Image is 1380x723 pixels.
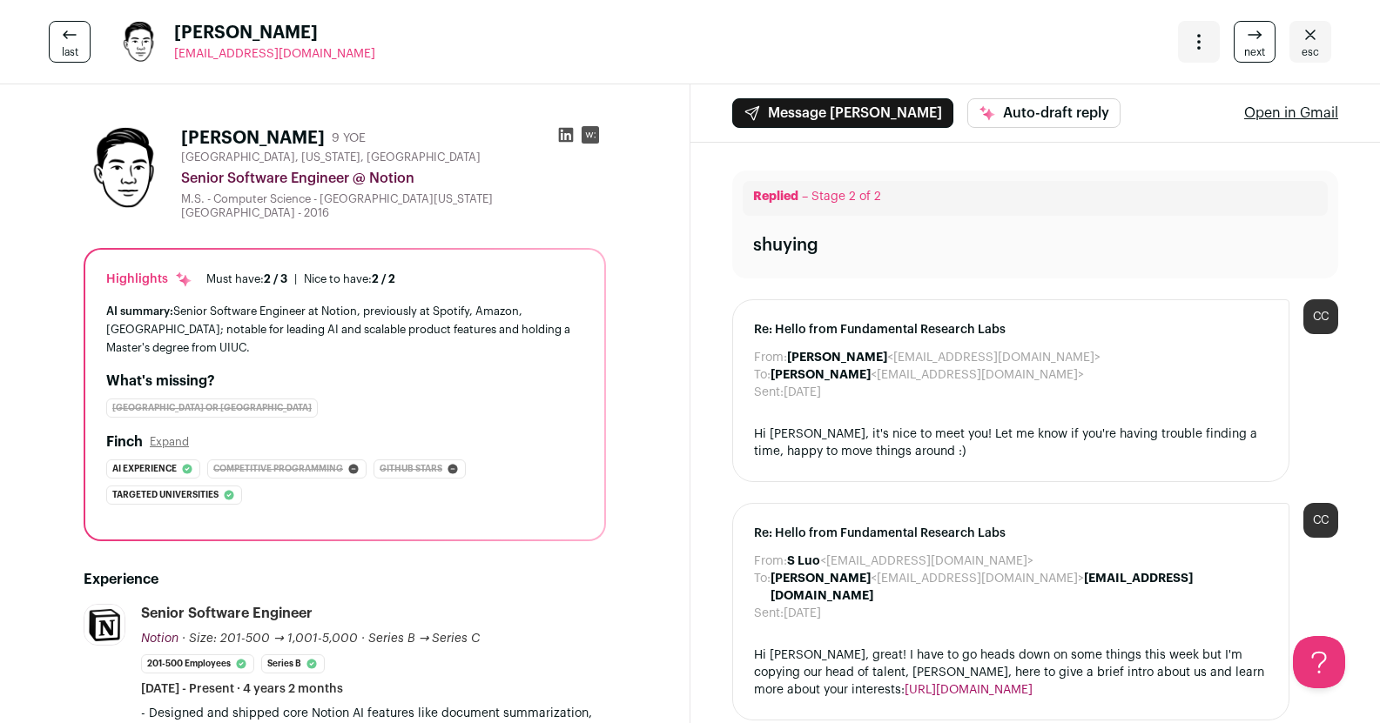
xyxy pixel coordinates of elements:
[1178,21,1220,63] button: Open dropdown
[182,633,358,645] span: · Size: 201-500 → 1,001-5,000
[206,272,287,286] div: Must have:
[84,605,125,645] img: 6823c88a8815fb32ed43bfb110249594162dc2eda15dce546bd9b15ac016aa28.jpg
[174,48,375,60] span: [EMAIL_ADDRESS][DOMAIN_NAME]
[754,366,771,384] dt: To:
[181,151,481,164] span: [GEOGRAPHIC_DATA], [US_STATE], [GEOGRAPHIC_DATA]
[106,302,583,357] div: Senior Software Engineer at Notion, previously at Spotify, Amazon, [GEOGRAPHIC_DATA]; notable for...
[754,349,787,366] dt: From:
[754,646,1269,699] div: Hi [PERSON_NAME], great! I have to go heads down on some things this week but I'm copying our hea...
[1234,21,1276,63] a: next
[1244,45,1265,59] span: next
[787,349,1101,366] dd: <[EMAIL_ADDRESS][DOMAIN_NAME]>
[754,552,787,570] dt: From:
[106,398,318,418] div: [GEOGRAPHIC_DATA] or [GEOGRAPHIC_DATA]
[213,460,343,478] span: Competitive programming
[361,630,365,647] span: ·
[141,680,343,698] span: [DATE] - Present · 4 years 2 months
[332,130,366,147] div: 9 YOE
[787,351,887,364] b: [PERSON_NAME]
[372,273,395,285] span: 2 / 2
[174,21,375,45] span: [PERSON_NAME]
[811,191,881,203] span: Stage 2 of 2
[802,191,808,203] span: –
[787,552,1033,570] dd: <[EMAIL_ADDRESS][DOMAIN_NAME]>
[905,684,1033,696] a: [URL][DOMAIN_NAME]
[754,525,1269,542] span: Re: Hello from Fundamental Research Labs
[150,435,189,449] button: Expand
[112,460,177,478] span: Ai experience
[784,384,821,401] dd: [DATE]
[1302,45,1319,59] span: esc
[49,21,91,63] a: last
[84,126,167,210] img: af51e5ff05d3196d6eb16744f5dbf4324cccff728fa0f805a0b0463dbf5469ed.jpg
[1303,503,1338,538] div: CC
[106,271,192,288] div: Highlights
[141,654,254,673] li: 201-500 employees
[771,369,871,381] b: [PERSON_NAME]
[304,272,395,286] div: Nice to have:
[206,272,395,286] ul: |
[732,98,953,128] button: Message [PERSON_NAME]
[181,168,606,189] div: Senior Software Engineer @ Notion
[141,604,313,623] div: Senior Software Engineer
[787,555,820,567] b: S Luo
[112,486,219,504] span: Targeted universities
[1289,21,1331,63] a: Close
[106,371,583,392] h2: What's missing?
[771,570,1269,605] dd: <[EMAIL_ADDRESS][DOMAIN_NAME]>
[1244,103,1338,124] a: Open in Gmail
[753,233,818,258] div: shuying
[264,273,287,285] span: 2 / 3
[380,460,442,478] span: Github stars
[106,432,143,452] h2: Finch
[967,98,1121,128] button: Auto-draft reply
[181,192,606,220] div: M.S. - Computer Science - [GEOGRAPHIC_DATA][US_STATE] [GEOGRAPHIC_DATA] - 2016
[754,570,771,605] dt: To:
[754,605,784,622] dt: Sent:
[753,191,798,203] span: Replied
[141,633,178,645] span: Notion
[754,425,1269,460] div: Hi [PERSON_NAME], it's nice to meet you! Let me know if you're having trouble finding a time, hap...
[754,384,784,401] dt: Sent:
[261,654,325,673] li: Series B
[1303,299,1338,334] div: CC
[84,569,606,590] h2: Experience
[1293,636,1345,688] iframe: Help Scout Beacon - Open
[368,633,481,645] span: Series B → Series C
[181,126,325,151] h1: [PERSON_NAME]
[754,321,1269,338] span: Re: Hello from Fundamental Research Labs
[784,605,821,622] dd: [DATE]
[62,45,78,59] span: last
[174,45,375,63] a: [EMAIL_ADDRESS][DOMAIN_NAME]
[771,366,1084,384] dd: <[EMAIL_ADDRESS][DOMAIN_NAME]>
[771,572,871,585] b: [PERSON_NAME]
[118,21,160,63] img: af51e5ff05d3196d6eb16744f5dbf4324cccff728fa0f805a0b0463dbf5469ed.jpg
[106,305,173,317] span: AI summary:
